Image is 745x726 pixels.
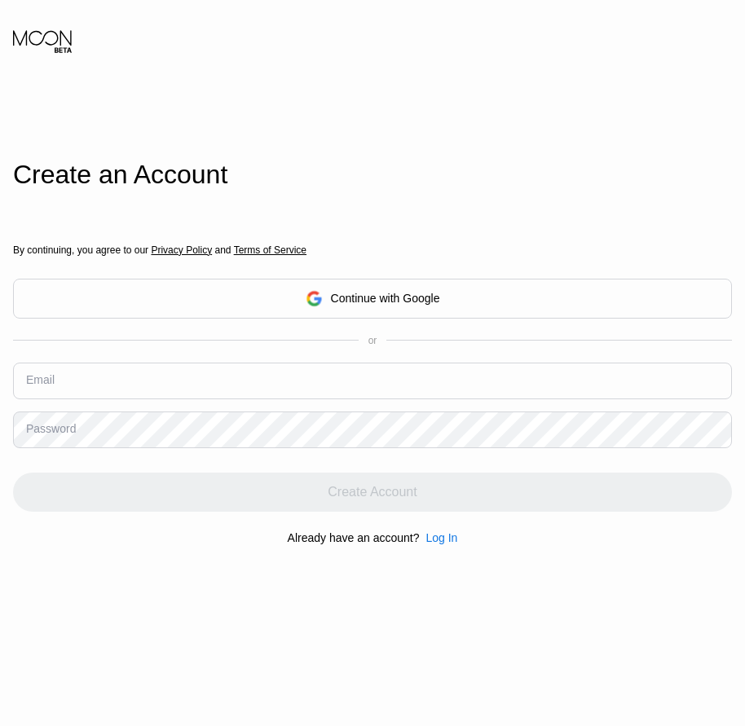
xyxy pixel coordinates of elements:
div: Continue with Google [331,292,440,305]
div: or [368,335,377,346]
span: Privacy Policy [151,244,212,256]
span: and [212,244,234,256]
div: Email [26,373,55,386]
div: By continuing, you agree to our [13,244,732,256]
div: Continue with Google [13,279,732,319]
div: Log In [419,531,457,544]
div: Create an Account [13,160,732,190]
div: Log In [425,531,457,544]
div: Already have an account? [288,531,420,544]
div: Password [26,422,76,435]
span: Terms of Service [234,244,306,256]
